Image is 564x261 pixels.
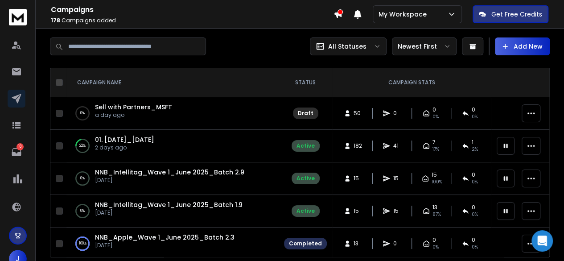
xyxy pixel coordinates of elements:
[432,244,439,251] span: 0%
[328,42,366,51] p: All Statuses
[354,240,362,247] span: 13
[289,240,322,247] div: Completed
[472,244,478,251] span: 0%
[432,211,441,218] span: 87 %
[472,139,473,146] span: 1
[66,228,279,260] td: 100%NNB_Apple_Wave 1_June 2025_Batch 2.3[DATE]
[531,230,553,252] div: Open Intercom Messenger
[8,143,25,161] a: 10
[354,110,362,117] span: 50
[495,37,550,55] button: Add New
[432,204,437,211] span: 13
[9,9,27,25] img: logo
[66,68,279,97] th: CAMPAIGN NAME
[432,236,436,244] span: 0
[95,242,235,249] p: [DATE]
[16,143,24,150] p: 10
[432,139,436,146] span: 7
[95,103,172,112] a: Sell with Partners_MSFT
[432,106,436,113] span: 0
[66,195,279,228] td: 0%NNB_Intellitag_Wave 1_June 2025_Batch 1.9[DATE]
[79,239,86,248] p: 100 %
[51,17,333,24] p: Campaigns added
[473,5,548,23] button: Get Free Credits
[80,174,85,183] p: 0 %
[472,113,478,120] span: 0%
[95,112,172,119] p: a day ago
[393,110,402,117] span: 0
[393,175,402,182] span: 15
[298,110,313,117] div: Draft
[51,17,60,24] span: 178
[95,233,235,242] a: NNB_Apple_Wave 1_June 2025_Batch 2.3
[472,106,475,113] span: 0
[95,168,244,177] a: NNB_Intellitag_Wave 1_June 2025_Batch 2.9
[491,10,542,19] p: Get Free Credits
[354,142,362,149] span: 182
[279,68,332,97] th: STATUS
[296,175,315,182] div: Active
[392,37,457,55] button: Newest First
[379,10,430,19] p: My Workspace
[432,178,442,186] span: 100 %
[95,200,243,209] a: NNB_Intellitag_Wave 1_June 2025_Batch 1.9
[332,68,491,97] th: CAMPAIGN STATS
[51,4,333,15] h1: Campaigns
[95,144,154,151] p: 2 days ago
[393,240,402,247] span: 0
[472,236,475,244] span: 0
[80,109,85,118] p: 0 %
[80,207,85,215] p: 0 %
[472,146,478,153] span: 2 %
[432,113,439,120] span: 0%
[296,142,315,149] div: Active
[472,178,478,186] span: 0 %
[66,130,279,162] td: 22%01. [DATE]_[DATE]2 days ago
[432,146,439,153] span: 17 %
[79,141,86,150] p: 22 %
[393,207,402,215] span: 15
[95,135,154,144] a: 01. [DATE]_[DATE]
[354,175,362,182] span: 15
[296,207,315,215] div: Active
[432,171,437,178] span: 15
[472,211,478,218] span: 0 %
[66,97,279,130] td: 0%Sell with Partners_MSFTa day ago
[393,142,402,149] span: 41
[472,171,475,178] span: 0
[354,207,362,215] span: 15
[95,177,244,184] p: [DATE]
[472,204,475,211] span: 0
[95,209,243,216] p: [DATE]
[66,162,279,195] td: 0%NNB_Intellitag_Wave 1_June 2025_Batch 2.9[DATE]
